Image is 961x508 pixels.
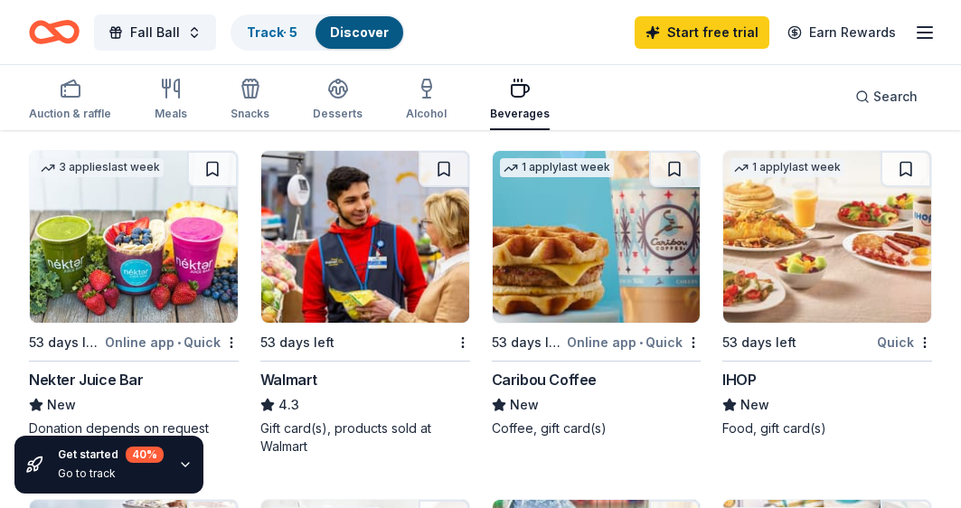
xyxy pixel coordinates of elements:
a: Image for Caribou Coffee1 applylast week53 days leftOnline app•QuickCaribou CoffeeNewCoffee, gift... [492,150,702,437]
div: 1 apply last week [730,158,844,177]
a: Earn Rewards [777,16,907,49]
div: Food, gift card(s) [722,419,932,437]
div: Online app Quick [567,331,701,353]
div: Auction & raffle [29,107,111,121]
button: Search [841,79,932,115]
a: Image for Nekter Juice Bar3 applieslast week53 days leftOnline app•QuickNekter Juice BarNewDonati... [29,150,239,437]
span: Search [873,86,918,108]
div: Go to track [58,466,164,481]
button: Auction & raffle [29,71,111,130]
span: New [47,394,76,416]
div: 53 days left [722,332,796,353]
div: 40 % [126,447,164,463]
span: • [639,335,643,350]
button: Desserts [313,71,363,130]
div: Snacks [231,107,269,121]
button: Beverages [490,71,550,130]
span: 4.3 [278,394,299,416]
div: Alcohol [406,107,447,121]
div: Coffee, gift card(s) [492,419,702,437]
div: Beverages [490,107,550,121]
div: Gift card(s), products sold at Walmart [260,419,470,456]
div: 53 days left [260,332,334,353]
div: Donation depends on request [29,419,239,437]
div: IHOP [722,369,756,390]
span: Fall Ball [130,22,180,43]
div: Quick [877,331,932,353]
img: Image for Caribou Coffee [493,151,701,323]
div: 53 days left [29,332,101,353]
button: Track· 5Discover [231,14,405,51]
button: Snacks [231,71,269,130]
div: Get started [58,447,164,463]
div: Desserts [313,107,363,121]
img: Image for Walmart [261,151,469,323]
div: 53 days left [492,332,564,353]
div: Online app Quick [105,331,239,353]
button: Meals [155,71,187,130]
img: Image for IHOP [723,151,931,323]
span: New [510,394,539,416]
span: New [740,394,769,416]
div: Caribou Coffee [492,369,597,390]
div: Walmart [260,369,317,390]
a: Image for IHOP1 applylast week53 days leftQuickIHOPNewFood, gift card(s) [722,150,932,437]
a: Home [29,11,80,53]
button: Alcohol [406,71,447,130]
div: Nekter Juice Bar [29,369,144,390]
a: Discover [330,24,389,40]
img: Image for Nekter Juice Bar [30,151,238,323]
a: Image for Walmart53 days leftWalmart4.3Gift card(s), products sold at Walmart [260,150,470,456]
div: Meals [155,107,187,121]
a: Start free trial [635,16,769,49]
a: Track· 5 [247,24,297,40]
button: Fall Ball [94,14,216,51]
span: • [177,335,181,350]
div: 3 applies last week [37,158,164,177]
div: 1 apply last week [500,158,614,177]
